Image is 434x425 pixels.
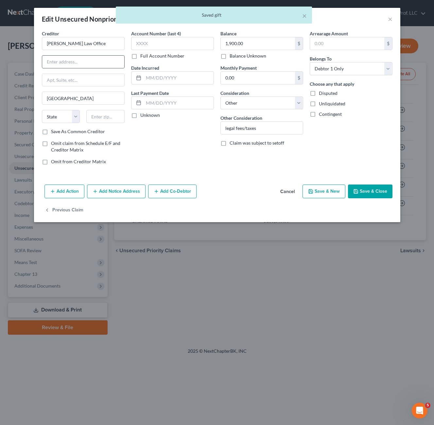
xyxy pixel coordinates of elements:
[275,185,300,198] button: Cancel
[348,185,392,198] button: Save & Close
[425,403,430,408] span: 5
[42,74,124,86] input: Apt, Suite, etc...
[42,56,124,68] input: Enter address...
[310,56,332,62] span: Belongs To
[121,12,307,18] div: Saved gift
[42,92,124,104] input: Enter city...
[220,30,236,37] label: Balance
[220,90,249,97] label: Consideration
[310,37,384,50] input: 0.00
[319,90,338,96] span: Disputed
[319,101,345,106] span: Unliquidated
[51,159,106,164] span: Omit from Creditor Matrix
[131,64,159,71] label: Date Incurred
[230,53,266,59] label: Balance Unknown
[86,110,125,123] input: Enter zip...
[42,37,125,50] input: Search creditor by name...
[221,37,295,50] input: 0.00
[131,90,169,97] label: Last Payment Date
[51,128,105,135] label: Save As Common Creditor
[140,53,184,59] label: Full Account Number
[144,72,214,84] input: MM/DD/YYYY
[295,37,303,50] div: $
[131,30,181,37] label: Account Number (last 4)
[140,112,160,118] label: Unknown
[221,122,303,134] input: Specify...
[412,403,427,418] iframe: Intercom live chat
[310,30,348,37] label: Arrearage Amount
[44,185,84,198] button: Add Action
[302,12,307,20] button: ×
[295,72,303,84] div: $
[221,72,295,84] input: 0.00
[220,115,262,121] label: Other Consideration
[310,80,354,87] label: Choose any that apply
[303,185,345,198] button: Save & New
[319,111,342,117] span: Contingent
[230,140,284,146] span: Claim was subject to setoff
[87,185,146,198] button: Add Notice Address
[131,37,214,50] input: XXXX
[144,97,214,109] input: MM/DD/YYYY
[148,185,197,198] button: Add Co-Debtor
[220,64,257,71] label: Monthly Payment
[384,37,392,50] div: $
[44,204,83,217] button: Previous Claim
[51,140,120,152] span: Omit claim from Schedule E/F and Creditor Matrix
[42,31,59,36] span: Creditor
